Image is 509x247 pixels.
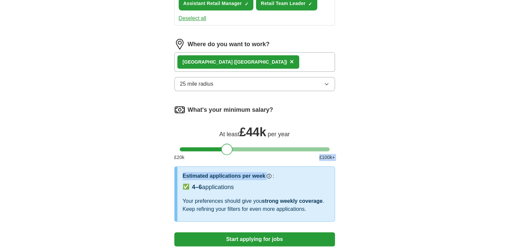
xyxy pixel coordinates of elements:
span: per year [268,131,290,138]
div: Your preferences should give you . Keep refining your filters for even more applications. [183,197,329,213]
label: Where do you want to work? [188,40,270,49]
span: ✓ [308,1,312,7]
h3: Estimated applications per week [183,172,265,180]
img: salary.png [174,104,185,115]
button: × [290,57,294,67]
span: 25 mile radius [180,80,214,88]
span: ✅ [183,183,189,191]
img: location.png [174,39,185,50]
span: ([GEOGRAPHIC_DATA]) [234,59,287,65]
div: applications [192,183,234,192]
button: Start applying for jobs [174,232,335,246]
label: What's your minimum salary? [188,105,273,114]
span: strong weekly coverage [262,198,322,204]
span: ✓ [244,1,248,7]
span: £ 20 k [174,154,184,161]
button: Deselect all [179,14,206,22]
span: At least [219,131,239,138]
strong: [GEOGRAPHIC_DATA] [183,59,233,65]
button: 25 mile radius [174,77,335,91]
span: × [290,58,294,65]
span: £ 44k [239,125,266,139]
span: 4–6 [192,184,202,190]
h3: : [273,172,274,180]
